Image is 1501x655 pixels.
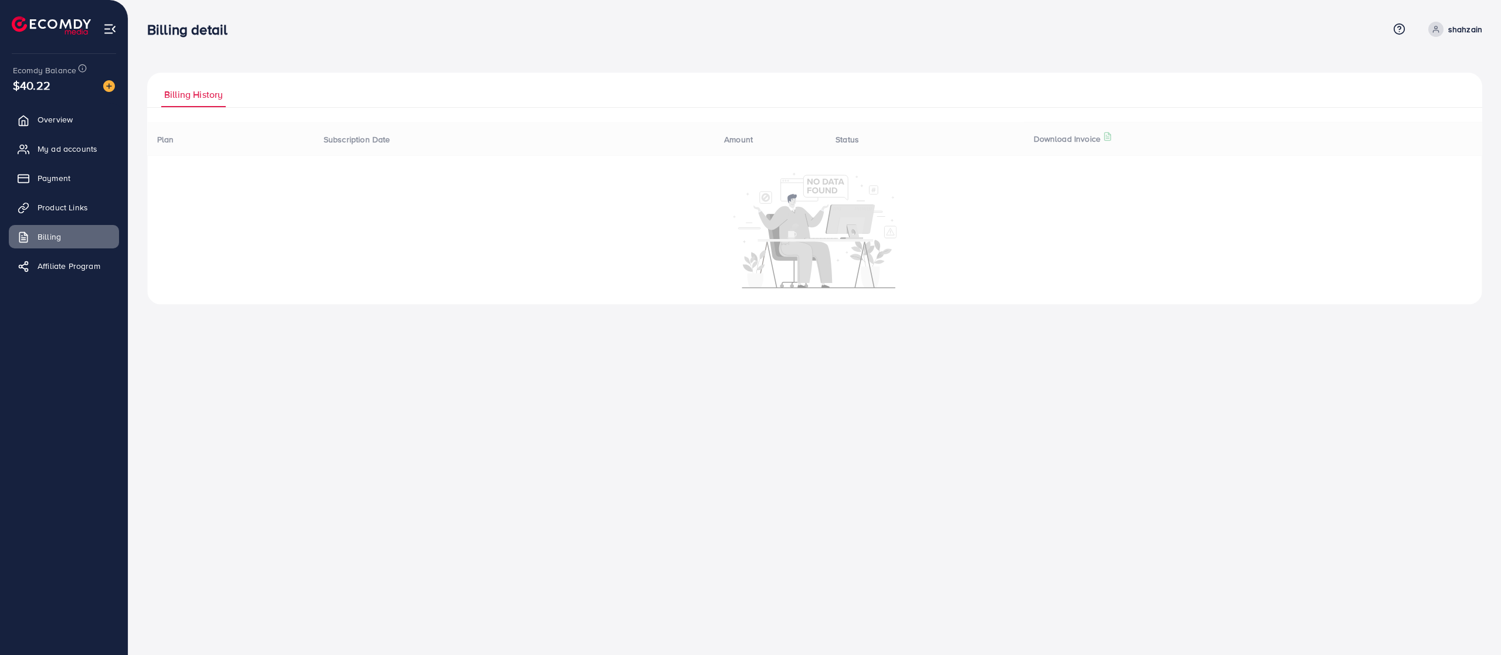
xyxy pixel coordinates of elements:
span: Affiliate Program [38,260,100,272]
a: Affiliate Program [9,254,119,278]
p: shahzain [1448,22,1482,36]
span: Billing History [164,88,223,101]
span: Payment [38,172,70,184]
img: logo [12,16,91,35]
a: My ad accounts [9,137,119,161]
span: $40.22 [13,77,50,94]
a: Payment [9,166,119,190]
img: menu [103,22,117,36]
a: Billing [9,225,119,248]
span: Ecomdy Balance [13,64,76,76]
span: Billing [38,231,61,243]
img: image [103,80,115,92]
a: shahzain [1424,22,1482,37]
span: Overview [38,114,73,125]
span: Product Links [38,202,88,213]
a: Product Links [9,196,119,219]
a: Overview [9,108,119,131]
iframe: Chat [1451,602,1492,646]
h3: Billing detail [147,21,237,38]
span: My ad accounts [38,143,97,155]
